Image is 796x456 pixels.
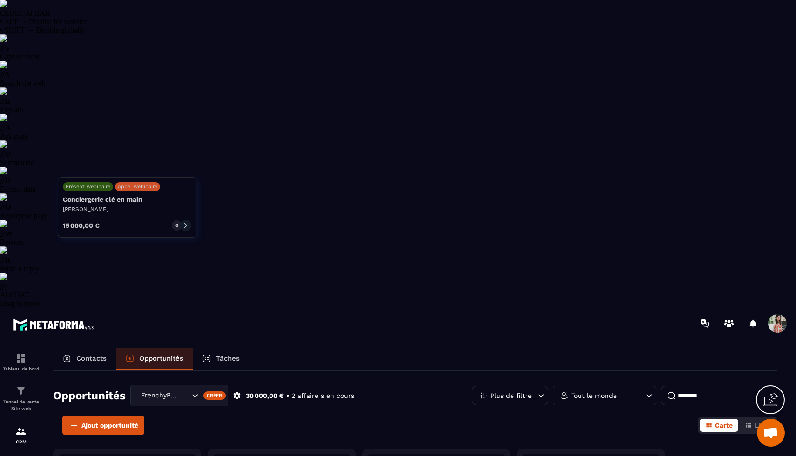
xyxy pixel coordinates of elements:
[139,390,180,401] span: FrenchyPartners
[130,385,228,406] div: Search for option
[700,419,738,432] button: Carte
[180,390,189,401] input: Search for option
[15,353,27,364] img: formation
[53,386,126,405] h2: Opportunités
[15,385,27,397] img: formation
[2,419,40,451] a: formationformationCRM
[2,399,40,412] p: Tunnel de vente Site web
[739,419,776,432] button: Liste
[76,354,107,363] p: Contacts
[757,419,785,447] div: Ouvrir le chat
[116,348,193,370] a: Opportunités
[15,426,27,437] img: formation
[755,422,770,429] span: Liste
[2,346,40,378] a: formationformationTableau de bord
[193,348,249,370] a: Tâches
[139,354,183,363] p: Opportunités
[81,421,138,430] span: Ajout opportunité
[286,391,289,400] p: •
[715,422,733,429] span: Carte
[571,392,617,399] p: Tout le monde
[291,391,354,400] p: 2 affaire s en cours
[246,391,284,400] p: 30 000,00 €
[2,439,40,444] p: CRM
[203,391,226,400] div: Créer
[13,316,97,333] img: logo
[490,392,532,399] p: Plus de filtre
[62,416,144,435] button: Ajout opportunité
[2,366,40,371] p: Tableau de bord
[53,348,116,370] a: Contacts
[2,378,40,419] a: formationformationTunnel de vente Site web
[216,354,240,363] p: Tâches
